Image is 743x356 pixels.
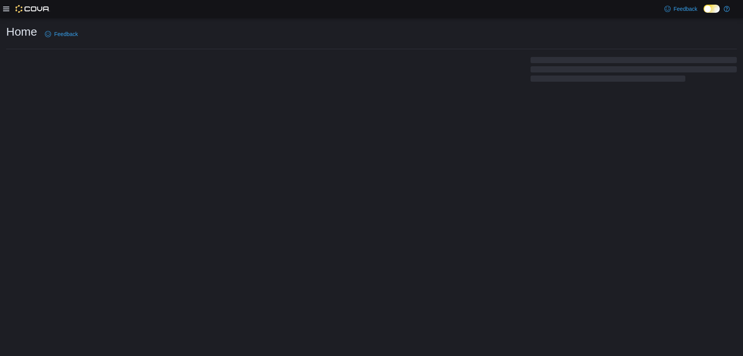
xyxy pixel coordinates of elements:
input: Dark Mode [704,5,720,13]
h1: Home [6,24,37,40]
img: Cova [15,5,50,13]
span: Loading [531,58,737,83]
span: Feedback [54,30,78,38]
a: Feedback [42,26,81,42]
span: Feedback [674,5,697,13]
a: Feedback [661,1,700,17]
